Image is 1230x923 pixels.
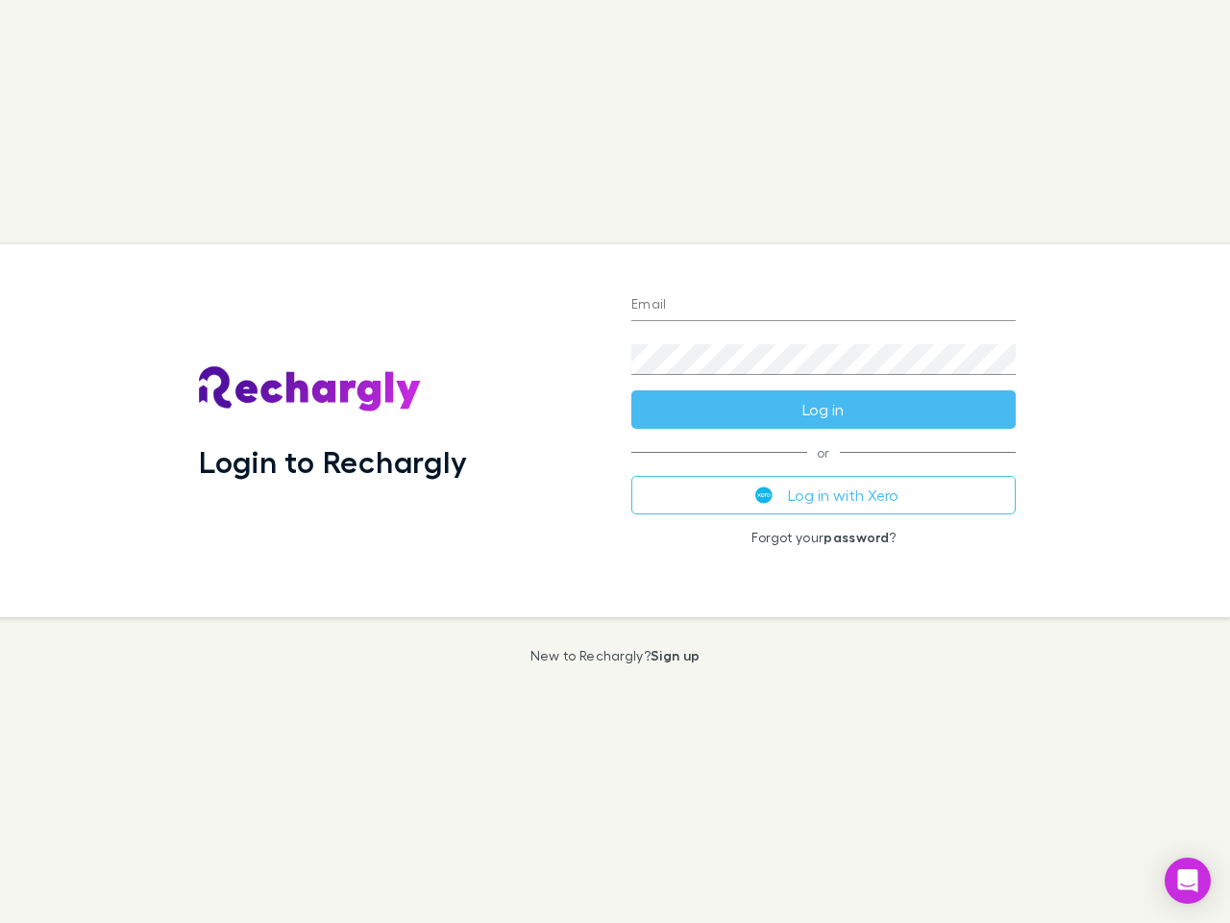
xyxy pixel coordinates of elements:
p: Forgot your ? [631,530,1016,545]
button: Log in with Xero [631,476,1016,514]
img: Rechargly's Logo [199,366,422,412]
a: password [824,529,889,545]
button: Log in [631,390,1016,429]
h1: Login to Rechargly [199,443,467,480]
p: New to Rechargly? [530,648,701,663]
span: or [631,452,1016,453]
a: Sign up [651,647,700,663]
div: Open Intercom Messenger [1165,858,1211,904]
img: Xero's logo [755,486,773,504]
